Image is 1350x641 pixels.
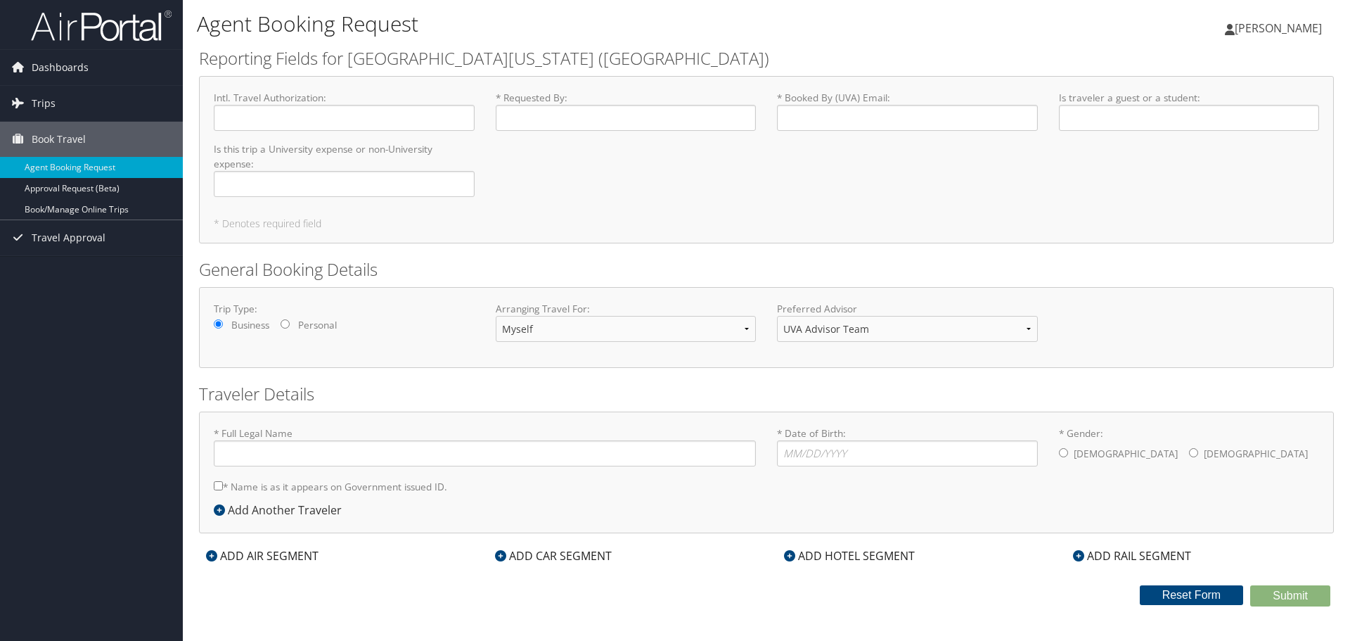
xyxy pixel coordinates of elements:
[777,302,1038,316] label: Preferred Advisor
[1189,448,1198,457] input: * Gender:[DEMOGRAPHIC_DATA][DEMOGRAPHIC_DATA]
[214,474,447,500] label: * Name is as it appears on Government issued ID.
[199,258,1334,281] h2: General Booking Details
[214,440,756,467] input: * Full Legal Name
[1059,91,1320,131] label: Is traveler a guest or a student :
[214,426,756,467] label: * Full Legal Name
[214,105,475,131] input: Intl. Travel Authorization:
[31,9,172,42] img: airportal-logo.png
[777,547,922,564] div: ADD HOTEL SEGMENT
[777,105,1038,131] input: * Booked By (UVA) Email:
[1059,426,1320,469] label: * Gender:
[1140,585,1244,605] button: Reset Form
[214,502,349,519] div: Add Another Traveler
[1059,448,1068,457] input: * Gender:[DEMOGRAPHIC_DATA][DEMOGRAPHIC_DATA]
[197,9,956,39] h1: Agent Booking Request
[1250,585,1330,607] button: Submit
[496,105,757,131] input: * Requested By:
[777,426,1038,467] label: * Date of Birth:
[214,171,475,197] input: Is this trip a University expense or non-University expense:
[214,302,475,316] label: Trip Type:
[32,50,89,85] span: Dashboards
[199,382,1334,406] h2: Traveler Details
[32,122,86,157] span: Book Travel
[199,547,326,564] div: ADD AIR SEGMENT
[1204,440,1308,467] label: [DEMOGRAPHIC_DATA]
[777,440,1038,467] input: * Date of Birth:
[496,302,757,316] label: Arranging Travel For:
[199,46,1334,70] h2: Reporting Fields for [GEOGRAPHIC_DATA][US_STATE] ([GEOGRAPHIC_DATA])
[777,91,1038,131] label: * Booked By (UVA) Email :
[1235,20,1322,36] span: [PERSON_NAME]
[1059,105,1320,131] input: Is traveler a guest or a student:
[1225,7,1336,49] a: [PERSON_NAME]
[32,220,105,255] span: Travel Approval
[488,547,619,564] div: ADD CAR SEGMENT
[214,142,475,197] label: Is this trip a University expense or non-University expense :
[1066,547,1198,564] div: ADD RAIL SEGMENT
[214,219,1319,229] h5: * Denotes required field
[496,91,757,131] label: * Requested By :
[32,86,56,121] span: Trips
[1074,440,1178,467] label: [DEMOGRAPHIC_DATA]
[231,318,269,332] label: Business
[214,91,475,131] label: Intl. Travel Authorization :
[214,481,223,490] input: * Name is as it appears on Government issued ID.
[298,318,337,332] label: Personal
